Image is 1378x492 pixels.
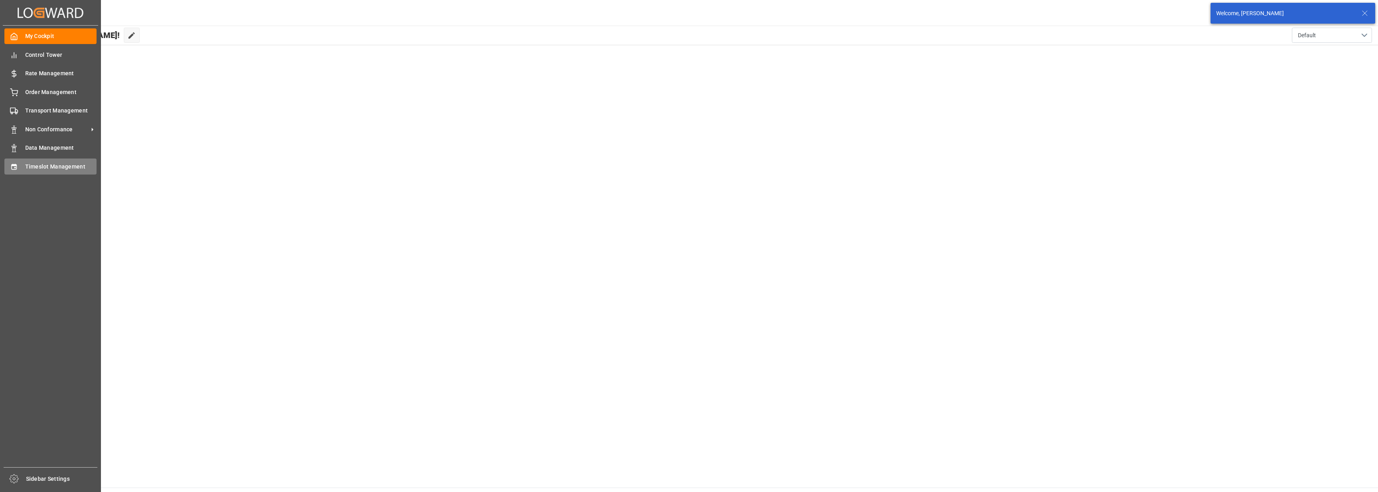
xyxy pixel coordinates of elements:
[25,125,89,134] span: Non Conformance
[25,144,97,152] span: Data Management
[4,140,97,156] a: Data Management
[25,69,97,78] span: Rate Management
[25,88,97,96] span: Order Management
[25,106,97,115] span: Transport Management
[25,163,97,171] span: Timeslot Management
[4,47,97,62] a: Control Tower
[4,66,97,81] a: Rate Management
[1292,28,1372,43] button: open menu
[25,51,97,59] span: Control Tower
[26,475,98,483] span: Sidebar Settings
[1216,9,1354,18] div: Welcome, [PERSON_NAME]
[1298,31,1316,40] span: Default
[4,103,97,118] a: Transport Management
[4,84,97,100] a: Order Management
[34,28,120,43] span: Hello [PERSON_NAME]!
[25,32,97,40] span: My Cockpit
[4,28,97,44] a: My Cockpit
[4,159,97,174] a: Timeslot Management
